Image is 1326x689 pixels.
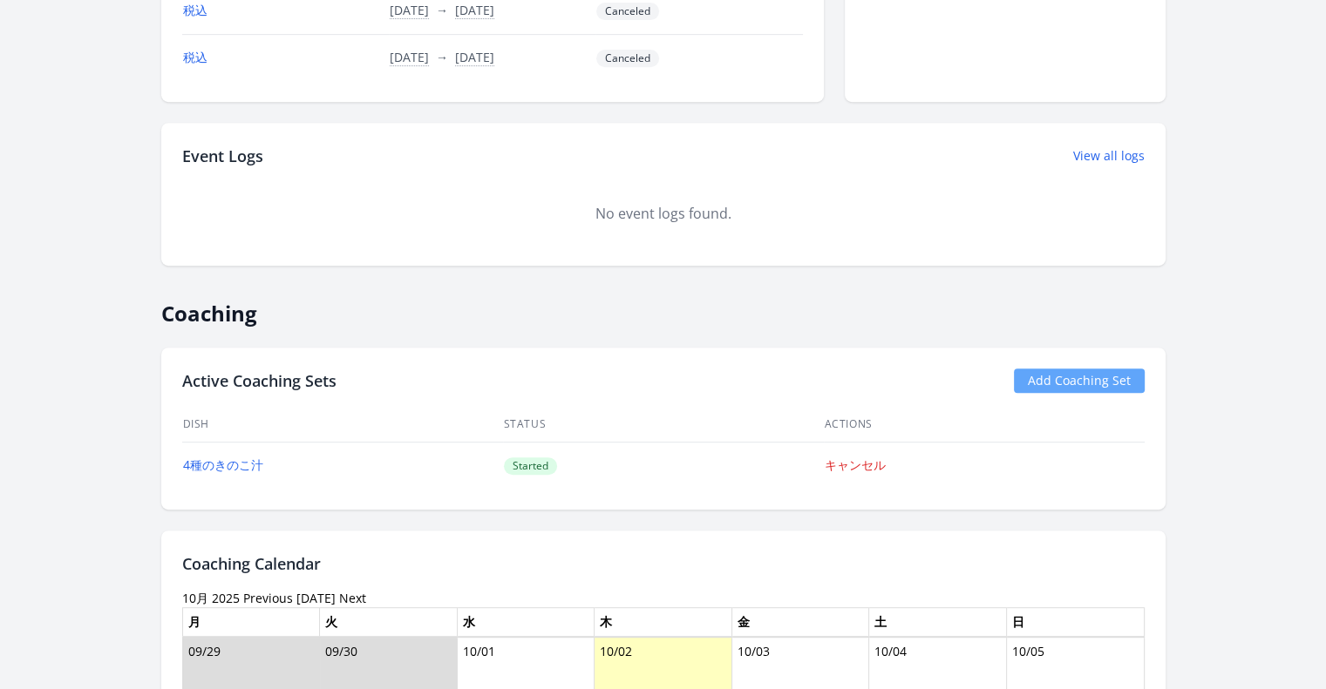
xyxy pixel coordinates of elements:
th: 水 [457,607,595,637]
a: Next [339,590,366,606]
a: Previous [243,590,293,606]
th: 火 [320,607,458,637]
th: 日 [1006,607,1144,637]
button: [DATE] [390,2,429,19]
button: [DATE] [455,49,494,66]
span: Canceled [596,50,659,67]
th: Dish [182,407,503,442]
th: Status [503,407,824,442]
h2: Coaching [161,287,1166,327]
time: 10月 2025 [182,590,240,606]
span: → [436,49,448,65]
a: View all logs [1073,147,1145,165]
th: 木 [595,607,732,637]
th: Actions [824,407,1145,442]
button: [DATE] [390,49,429,66]
th: 土 [869,607,1007,637]
h2: Coaching Calendar [182,551,1145,576]
a: [DATE] [296,590,336,606]
a: 税込 [183,49,207,65]
span: Started [504,457,557,475]
a: 税込 [183,2,207,18]
a: キャンセル [825,456,886,473]
div: No event logs found. [182,203,1145,224]
a: 4種のきのこ汁 [183,456,263,473]
th: 月 [182,607,320,637]
th: 金 [731,607,869,637]
a: Add Coaching Set [1014,368,1145,393]
span: → [436,2,448,18]
span: Canceled [596,3,659,20]
button: [DATE] [455,2,494,19]
h2: Event Logs [182,144,263,168]
h2: Active Coaching Sets [182,368,337,393]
